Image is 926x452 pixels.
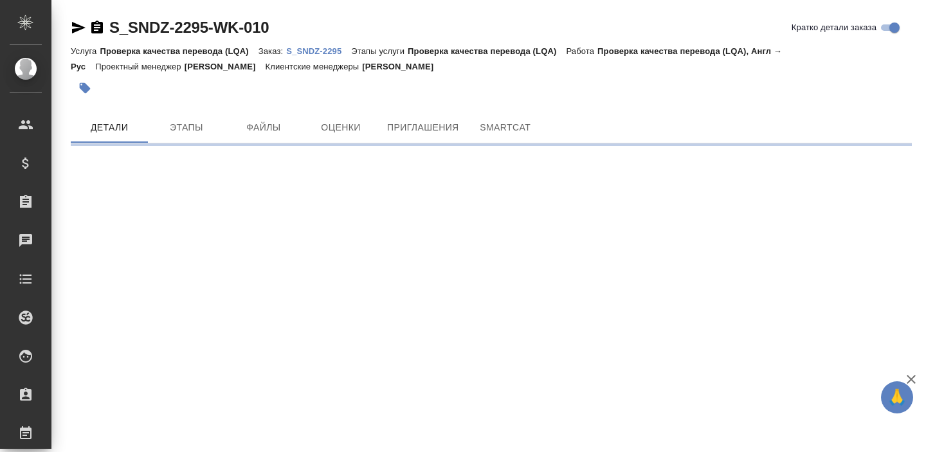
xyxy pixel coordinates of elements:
p: Проверка качества перевода (LQA) [100,46,258,56]
button: 🙏 [881,381,913,413]
span: Приглашения [387,120,459,136]
span: Детали [78,120,140,136]
span: SmartCat [475,120,536,136]
p: Клиентские менеджеры [266,62,363,71]
span: Оценки [310,120,372,136]
span: Кратко детали заказа [792,21,876,34]
button: Скопировать ссылку [89,20,105,35]
p: Заказ: [259,46,286,56]
p: [PERSON_NAME] [362,62,443,71]
p: Работа [566,46,597,56]
a: S_SNDZ-2295-WK-010 [109,19,269,36]
span: Файлы [233,120,295,136]
p: Проверка качества перевода (LQA) [408,46,566,56]
p: [PERSON_NAME] [185,62,266,71]
button: Скопировать ссылку для ЯМессенджера [71,20,86,35]
p: S_SNDZ-2295 [286,46,351,56]
span: 🙏 [886,384,908,411]
button: Добавить тэг [71,74,99,102]
p: Проектный менеджер [95,62,184,71]
span: Этапы [156,120,217,136]
a: S_SNDZ-2295 [286,45,351,56]
p: Этапы услуги [351,46,408,56]
p: Услуга [71,46,100,56]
